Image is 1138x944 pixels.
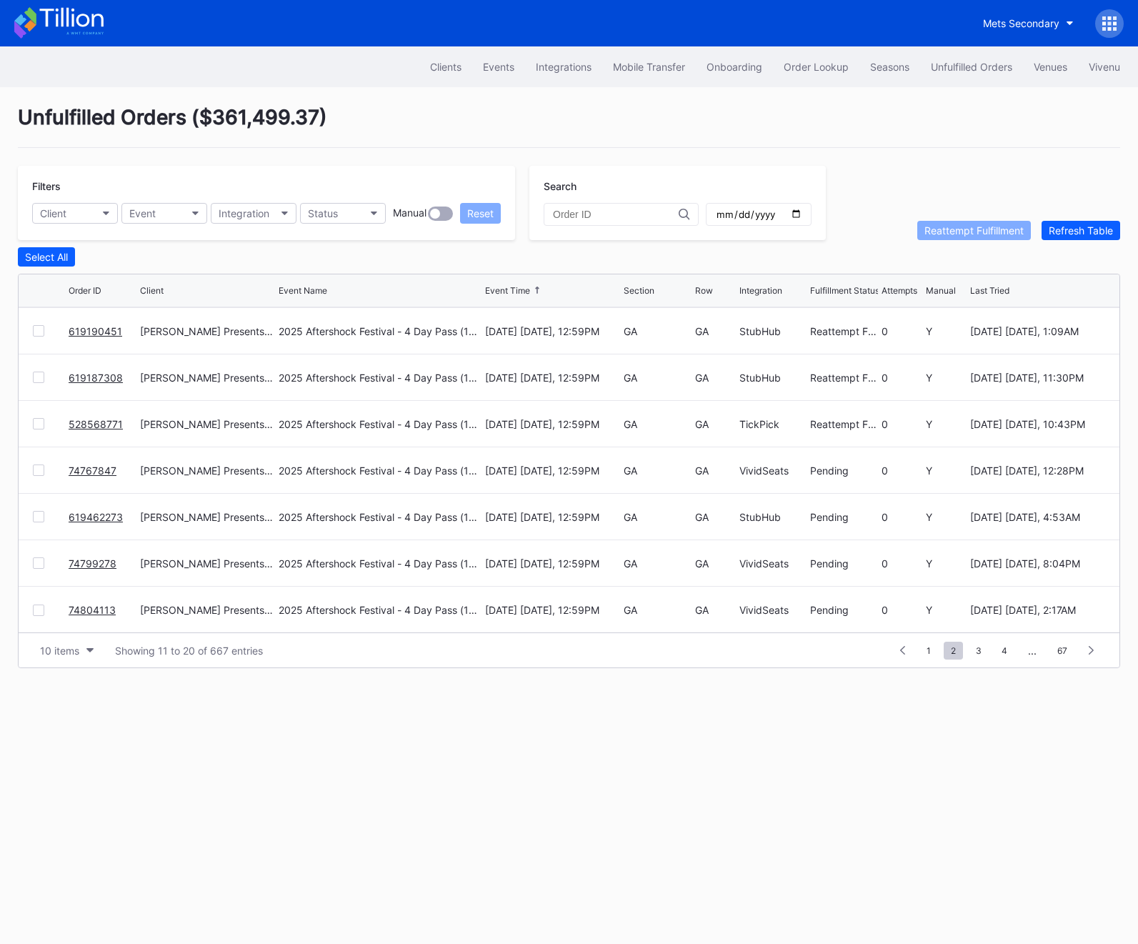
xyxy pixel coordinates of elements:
[707,61,762,73] div: Onboarding
[279,511,481,523] div: 2025 Aftershock Festival - 4 Day Pass (10/2 - 10/5) (Blink 182, Deftones, Korn, Bring Me The Hori...
[430,61,461,73] div: Clients
[624,511,692,523] div: GA
[1023,54,1078,80] button: Venues
[1089,61,1120,73] div: Vivenu
[969,642,989,660] span: 3
[624,557,692,570] div: GA
[1078,54,1131,80] button: Vivenu
[140,325,275,337] div: [PERSON_NAME] Presents Secondary
[773,54,859,80] button: Order Lookup
[924,224,1024,237] div: Reattempt Fulfillment
[1050,642,1074,660] span: 67
[1017,645,1047,657] div: ...
[32,203,118,224] button: Client
[919,642,938,660] span: 1
[739,418,807,430] div: TickPick
[69,285,101,296] div: Order ID
[140,604,275,616] div: [PERSON_NAME] Presents Secondary
[613,61,685,73] div: Mobile Transfer
[810,372,878,384] div: Reattempt Fulfillment
[472,54,525,80] a: Events
[917,221,1031,240] button: Reattempt Fulfillment
[882,511,922,523] div: 0
[69,325,122,337] a: 619190451
[140,285,164,296] div: Client
[18,105,1120,148] div: Unfulfilled Orders ( $361,499.37 )
[1034,61,1067,73] div: Venues
[810,557,878,570] div: Pending
[279,557,481,570] div: 2025 Aftershock Festival - 4 Day Pass (10/2 - 10/5) (Blink 182, Deftones, Korn, Bring Me The Hori...
[695,511,736,523] div: GA
[970,325,1105,337] div: [DATE] [DATE], 1:09AM
[553,209,679,220] input: Order ID
[983,17,1059,29] div: Mets Secondary
[485,285,530,296] div: Event Time
[882,372,922,384] div: 0
[525,54,602,80] button: Integrations
[279,604,481,616] div: 2025 Aftershock Festival - 4 Day Pass (10/2 - 10/5) (Blink 182, Deftones, Korn, Bring Me The Hori...
[926,604,967,616] div: Y
[69,557,116,570] a: 74799278
[859,54,920,80] button: Seasons
[211,203,296,224] button: Integration
[485,372,620,384] div: [DATE] [DATE], 12:59PM
[810,604,878,616] div: Pending
[970,372,1105,384] div: [DATE] [DATE], 11:30PM
[1049,224,1113,237] div: Refresh Table
[926,557,967,570] div: Y
[926,464,967,477] div: Y
[870,61,909,73] div: Seasons
[485,511,620,523] div: [DATE] [DATE], 12:59PM
[300,203,386,224] button: Status
[69,372,123,384] a: 619187308
[115,645,263,657] div: Showing 11 to 20 of 667 entries
[40,207,66,219] div: Client
[69,418,123,430] a: 528568771
[121,203,207,224] button: Event
[140,464,275,477] div: [PERSON_NAME] Presents Secondary
[926,418,967,430] div: Y
[739,372,807,384] div: StubHub
[393,207,426,221] div: Manual
[739,557,807,570] div: VividSeats
[140,511,275,523] div: [PERSON_NAME] Presents Secondary
[624,418,692,430] div: GA
[602,54,696,80] button: Mobile Transfer
[695,557,736,570] div: GA
[810,325,878,337] div: Reattempt Fulfillment
[882,464,922,477] div: 0
[32,180,501,192] div: Filters
[810,285,879,296] div: Fulfillment Status
[695,464,736,477] div: GA
[69,604,116,616] a: 74804113
[419,54,472,80] button: Clients
[882,325,922,337] div: 0
[460,203,501,224] button: Reset
[279,325,481,337] div: 2025 Aftershock Festival - 4 Day Pass (10/2 - 10/5) (Blink 182, Deftones, Korn, Bring Me The Hori...
[970,418,1105,430] div: [DATE] [DATE], 10:43PM
[485,325,620,337] div: [DATE] [DATE], 12:59PM
[279,372,481,384] div: 2025 Aftershock Festival - 4 Day Pass (10/2 - 10/5) (Blink 182, Deftones, Korn, Bring Me The Hori...
[739,511,807,523] div: StubHub
[485,557,620,570] div: [DATE] [DATE], 12:59PM
[970,285,1009,296] div: Last Tried
[695,604,736,616] div: GA
[972,10,1084,36] button: Mets Secondary
[970,511,1105,523] div: [DATE] [DATE], 4:53AM
[536,61,592,73] div: Integrations
[624,372,692,384] div: GA
[467,207,494,219] div: Reset
[279,464,481,477] div: 2025 Aftershock Festival - 4 Day Pass (10/2 - 10/5) (Blink 182, Deftones, Korn, Bring Me The Hori...
[695,325,736,337] div: GA
[140,372,275,384] div: [PERSON_NAME] Presents Secondary
[926,372,967,384] div: Y
[544,180,812,192] div: Search
[33,641,101,660] button: 10 items
[696,54,773,80] button: Onboarding
[279,285,327,296] div: Event Name
[926,285,956,296] div: Manual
